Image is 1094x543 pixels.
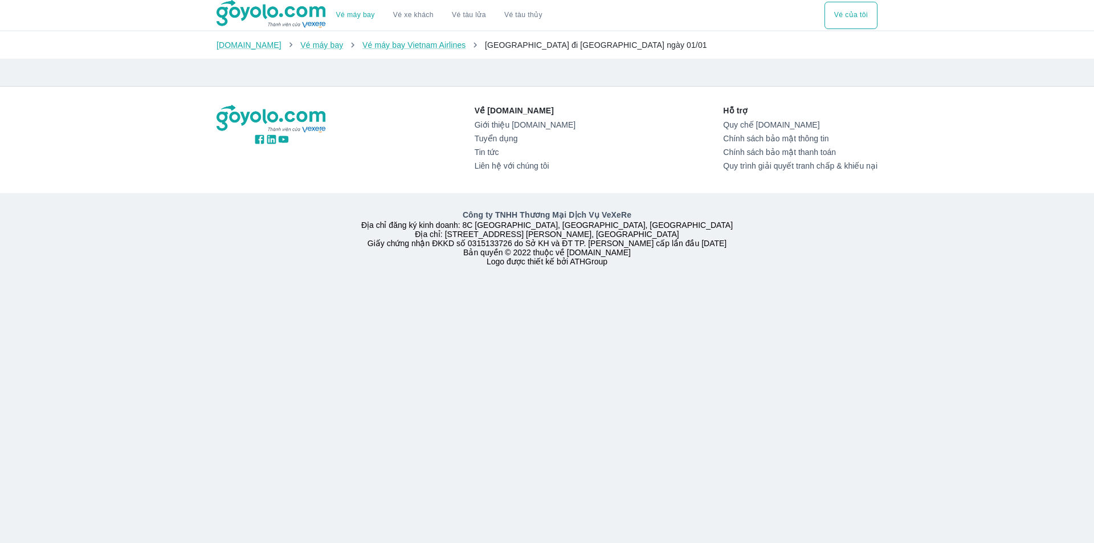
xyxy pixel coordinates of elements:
a: Vé máy bay Vietnam Airlines [362,40,466,50]
a: Quy chế [DOMAIN_NAME] [723,120,877,129]
a: Chính sách bảo mật thông tin [723,134,877,143]
div: choose transportation mode [327,2,552,29]
p: Công ty TNHH Thương Mại Dịch Vụ VeXeRe [219,209,875,221]
a: [DOMAIN_NAME] [217,40,281,50]
button: Vé tàu thủy [495,2,552,29]
p: Hỗ trợ [723,105,877,116]
a: Tin tức [475,148,575,157]
button: Vé của tôi [824,2,877,29]
div: choose transportation mode [824,2,877,29]
nav: breadcrumb [217,39,877,51]
a: Quy trình giải quyết tranh chấp & khiếu nại [723,161,877,170]
a: Liên hệ với chúng tôi [475,161,575,170]
a: Chính sách bảo mật thanh toán [723,148,877,157]
a: Vé xe khách [393,11,434,19]
a: Vé tàu lửa [443,2,495,29]
div: Địa chỉ đăng ký kinh doanh: 8C [GEOGRAPHIC_DATA], [GEOGRAPHIC_DATA], [GEOGRAPHIC_DATA] Địa chỉ: [... [210,209,884,266]
span: [GEOGRAPHIC_DATA] đi [GEOGRAPHIC_DATA] ngày 01/01 [485,40,707,50]
a: Vé máy bay [336,11,375,19]
p: Về [DOMAIN_NAME] [475,105,575,116]
a: Tuyển dụng [475,134,575,143]
img: logo [217,105,327,133]
a: Giới thiệu [DOMAIN_NAME] [475,120,575,129]
a: Vé máy bay [300,40,343,50]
